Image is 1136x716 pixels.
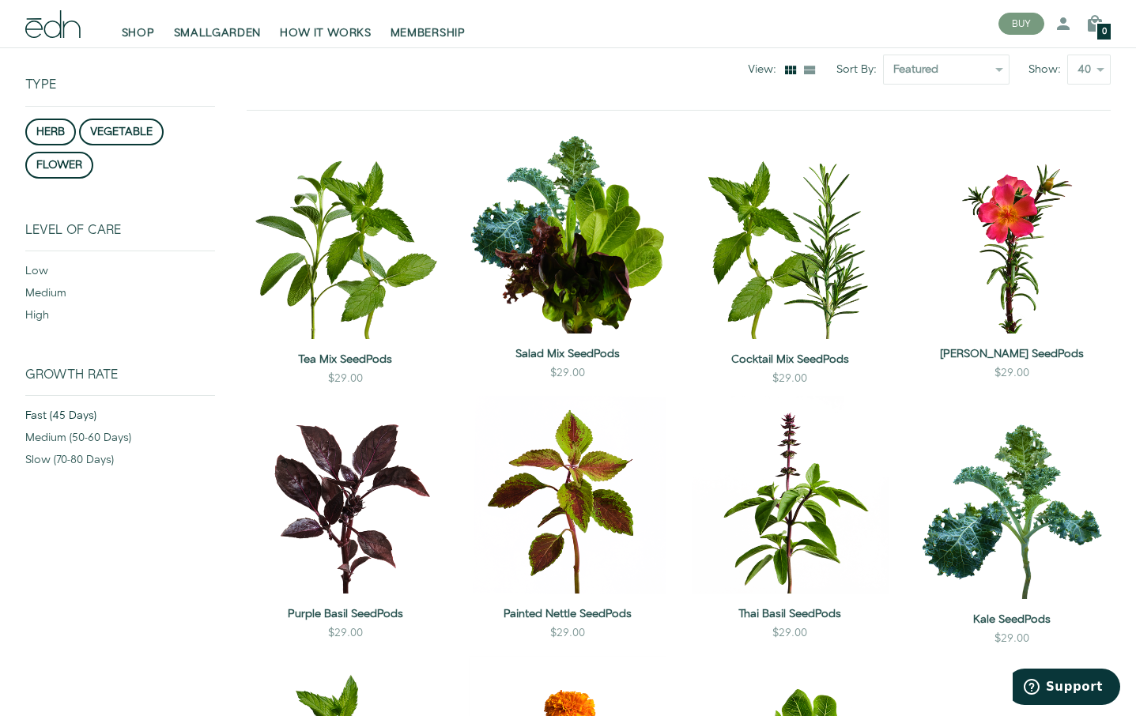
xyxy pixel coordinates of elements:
[25,223,215,251] div: Level of Care
[1102,28,1107,36] span: 0
[25,29,215,105] div: Type
[772,371,807,386] div: $29.00
[25,307,215,330] div: high
[692,606,889,622] a: Thai Basil SeedPods
[469,396,666,593] img: Painted Nettle SeedPods
[25,408,215,430] div: fast (45 days)
[998,13,1044,35] button: BUY
[247,396,443,593] img: Purple Basil SeedPods
[1013,669,1120,708] iframe: Opens a widget where you can find more information
[469,136,666,333] img: Salad Mix SeedPods
[381,6,475,41] a: MEMBERSHIP
[25,152,93,179] button: flower
[174,25,262,41] span: SMALLGARDEN
[25,119,76,145] button: herb
[25,285,215,307] div: medium
[914,396,1111,599] img: Kale SeedPods
[692,396,889,593] img: Thai Basil SeedPods
[994,631,1029,646] div: $29.00
[391,25,466,41] span: MEMBERSHIP
[247,352,443,367] a: Tea Mix SeedPods
[247,606,443,622] a: Purple Basil SeedPods
[247,136,443,339] img: Tea Mix SeedPods
[25,367,215,395] div: Growth Rate
[469,346,666,362] a: Salad Mix SeedPods
[692,352,889,367] a: Cocktail Mix SeedPods
[328,371,363,386] div: $29.00
[25,263,215,285] div: low
[270,6,380,41] a: HOW IT WORKS
[122,25,155,41] span: SHOP
[772,625,807,641] div: $29.00
[550,365,585,381] div: $29.00
[25,430,215,452] div: medium (50-60 days)
[328,625,363,641] div: $29.00
[280,25,371,41] span: HOW IT WORKS
[164,6,271,41] a: SMALLGARDEN
[994,365,1029,381] div: $29.00
[914,612,1111,627] a: Kale SeedPods
[25,452,215,474] div: slow (70-80 days)
[748,62,783,77] div: View:
[914,136,1111,333] img: Moss Rose SeedPods
[836,62,883,77] label: Sort By:
[79,119,164,145] button: vegetable
[914,346,1111,362] a: [PERSON_NAME] SeedPods
[469,606,666,622] a: Painted Nettle SeedPods
[112,6,164,41] a: SHOP
[692,136,889,339] img: Cocktail Mix SeedPods
[550,625,585,641] div: $29.00
[1028,62,1067,77] label: Show:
